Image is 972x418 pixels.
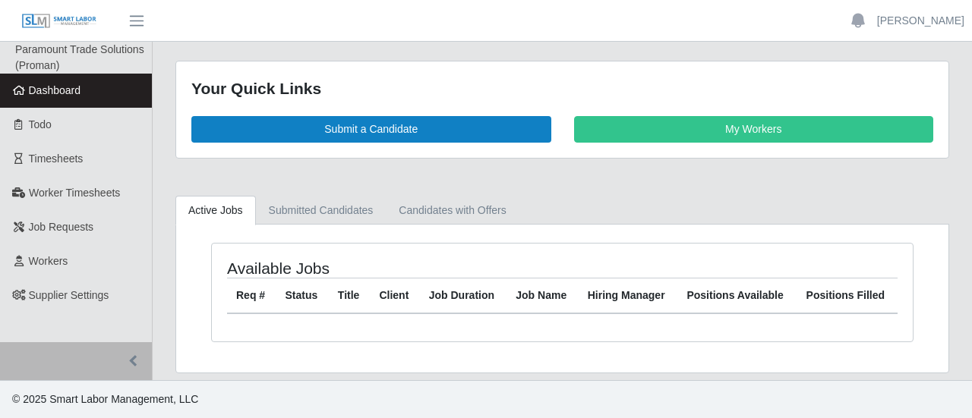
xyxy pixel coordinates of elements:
[29,152,84,165] span: Timesheets
[507,278,578,313] th: Job Name
[21,13,97,30] img: SLM Logo
[276,278,329,313] th: Status
[29,84,81,96] span: Dashboard
[191,116,551,143] a: Submit a Candidate
[420,278,507,313] th: Job Duration
[29,221,94,233] span: Job Requests
[175,196,256,225] a: Active Jobs
[29,187,120,199] span: Worker Timesheets
[227,259,493,278] h4: Available Jobs
[29,118,52,130] span: Todo
[29,255,68,267] span: Workers
[386,196,519,225] a: Candidates with Offers
[797,278,898,313] th: Positions Filled
[574,116,934,143] a: My Workers
[579,278,678,313] th: Hiring Manager
[877,13,964,29] a: [PERSON_NAME]
[15,43,144,71] span: Paramount Trade Solutions (Proman)
[12,393,198,405] span: © 2025 Smart Labor Management, LLC
[677,278,797,313] th: Positions Available
[256,196,387,225] a: Submitted Candidates
[29,289,109,301] span: Supplier Settings
[191,77,933,101] div: Your Quick Links
[227,278,276,313] th: Req #
[329,278,371,313] th: Title
[370,278,419,313] th: Client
